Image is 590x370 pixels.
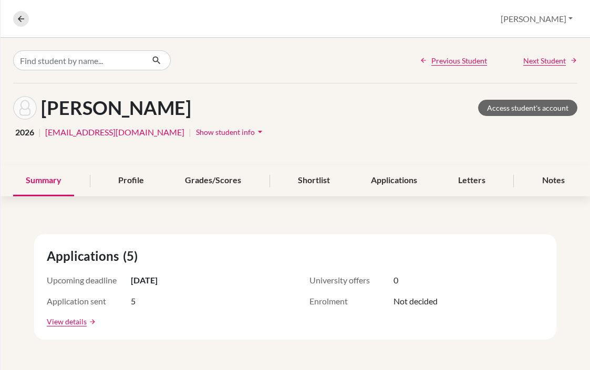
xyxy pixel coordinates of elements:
span: Show student info [196,128,255,136]
span: Applications [47,247,123,266]
input: Find student by name... [13,50,143,70]
a: Access student's account [478,100,577,116]
div: Profile [106,165,157,196]
span: (5) [123,247,142,266]
a: View details [47,316,87,327]
span: 2026 [15,126,34,139]
a: arrow_forward [87,318,96,325]
span: 0 [394,274,398,287]
span: Upcoming deadline [47,274,131,287]
img: Sherine Bahri's avatar [13,96,37,120]
div: Summary [13,165,74,196]
h1: [PERSON_NAME] [41,97,191,119]
span: University offers [309,274,394,287]
div: Shortlist [285,165,343,196]
span: Next Student [523,55,566,66]
div: Applications [358,165,430,196]
div: Grades/Scores [172,165,254,196]
span: Not decided [394,295,438,308]
a: Next Student [523,55,577,66]
span: 5 [131,295,136,308]
span: [DATE] [131,274,158,287]
span: Application sent [47,295,131,308]
span: Previous Student [431,55,487,66]
button: [PERSON_NAME] [496,9,577,29]
i: arrow_drop_down [255,126,265,137]
button: Show student infoarrow_drop_down [195,124,266,140]
div: Letters [446,165,498,196]
span: | [189,126,191,139]
div: Notes [530,165,577,196]
span: Enrolment [309,295,394,308]
span: | [38,126,41,139]
a: [EMAIL_ADDRESS][DOMAIN_NAME] [45,126,184,139]
a: Previous Student [420,55,487,66]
